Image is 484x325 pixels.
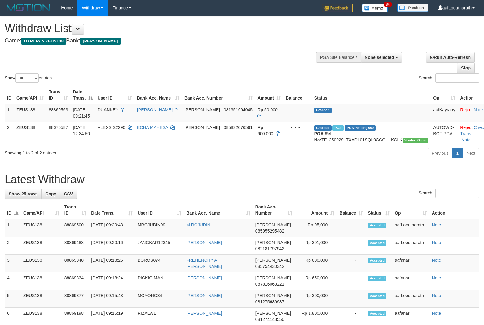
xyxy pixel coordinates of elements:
th: Bank Acc. Number: activate to sort column ascending [253,201,295,219]
img: Button%20Memo.svg [362,4,388,12]
span: [PERSON_NAME] [255,311,291,316]
th: Date Trans.: activate to sort column descending [70,86,95,104]
th: Action [429,201,479,219]
td: 88869377 [62,290,89,308]
th: ID [5,86,14,104]
td: 4 [5,272,21,290]
th: Bank Acc. Number: activate to sort column ascending [182,86,255,104]
a: ECHA MAHESA [137,125,168,130]
span: 34 [384,2,392,7]
span: OXPLAY > ZEUS138 [21,38,66,45]
div: - - - [286,107,309,113]
div: - - - [286,124,309,131]
span: Accepted [368,240,386,246]
td: 2 [5,122,14,145]
span: Copy 082181797942 to clipboard [255,246,284,251]
span: DUANKEY [98,107,118,112]
a: [PERSON_NAME] [186,293,222,298]
a: Note [432,275,441,280]
td: ZEUS138 [14,104,46,122]
span: [PERSON_NAME] [255,293,291,298]
span: Copy 081274148550 to clipboard [255,317,284,322]
a: 1 [452,148,463,158]
span: Marked by aafpengsreynich [332,125,343,131]
span: [PERSON_NAME] [255,258,291,263]
td: Rp 301,000 [295,237,337,255]
td: ZEUS138 [21,255,62,272]
span: Copy 085754430342 to clipboard [255,264,284,269]
td: ZEUS138 [21,272,62,290]
a: Note [432,222,441,227]
span: Grabbed [314,108,332,113]
span: Copy [45,191,56,196]
a: CSV [60,189,77,199]
span: Vendor URL: https://trx31.1velocity.biz [403,138,429,143]
span: None selected [365,55,394,60]
span: Accepted [368,258,386,263]
th: Status: activate to sort column ascending [365,201,392,219]
span: Accepted [368,276,386,281]
a: [PERSON_NAME] [186,275,222,280]
input: Search: [435,73,479,83]
span: Copy 081351994045 to clipboard [224,107,253,112]
a: Copy [41,189,60,199]
td: - [337,272,365,290]
td: aafKayrany [431,104,458,122]
span: PGA Pending [345,125,376,131]
span: [PERSON_NAME] [184,107,220,112]
th: Trans ID: activate to sort column ascending [46,86,70,104]
span: Copy 085822076561 to clipboard [224,125,253,130]
button: None selected [361,52,402,63]
a: Note [432,293,441,298]
th: Status [312,86,431,104]
td: [DATE] 09:15:43 [89,290,135,308]
span: Rp 600.000 [257,125,273,136]
a: Stop [457,63,475,73]
td: 88869488 [62,237,89,255]
td: 1 [5,104,14,122]
td: TF_250929_TXADL01SQL0CCQHLKCLK [312,122,431,145]
span: Accepted [368,293,386,299]
b: PGA Ref. No: [314,131,333,142]
td: BOROS074 [135,255,184,272]
td: ZEUS138 [14,122,46,145]
td: aafanarl [392,272,429,290]
label: Search: [419,73,479,83]
a: Note [432,311,441,316]
td: - [337,290,365,308]
select: Showentries [15,73,39,83]
a: Note [432,240,441,245]
td: 2 [5,237,21,255]
span: [PERSON_NAME] [255,275,291,280]
span: [DATE] 09:21:45 [73,107,90,118]
span: Accepted [368,223,386,228]
th: Bank Acc. Name: activate to sort column ascending [134,86,182,104]
td: JANGKAR12345 [135,237,184,255]
span: [DATE] 12:34:50 [73,125,90,136]
a: Show 25 rows [5,189,42,199]
th: Op: activate to sort column ascending [392,201,429,219]
th: Bank Acc. Name: activate to sort column ascending [184,201,253,219]
span: Copy 087816063221 to clipboard [255,282,284,287]
td: ZEUS138 [21,237,62,255]
h4: Game: Bank: [5,38,316,44]
td: MOYONG34 [135,290,184,308]
span: Rp 50.000 [257,107,278,112]
img: panduan.png [397,4,428,12]
a: Note [474,107,483,112]
span: 88675587 [49,125,68,130]
a: [PERSON_NAME] [186,311,222,316]
span: Show 25 rows [9,191,37,196]
th: Game/API: activate to sort column ascending [21,201,62,219]
a: Previous [428,148,452,158]
th: Date Trans.: activate to sort column ascending [89,201,135,219]
th: Game/API: activate to sort column ascending [14,86,46,104]
td: Rp 300,000 [295,290,337,308]
label: Search: [419,189,479,198]
td: Rp 650,000 [295,272,337,290]
th: Trans ID: activate to sort column ascending [62,201,89,219]
span: [PERSON_NAME] [184,125,220,130]
th: Amount: activate to sort column ascending [255,86,283,104]
h1: Withdraw List [5,22,316,35]
td: 1 [5,219,21,237]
